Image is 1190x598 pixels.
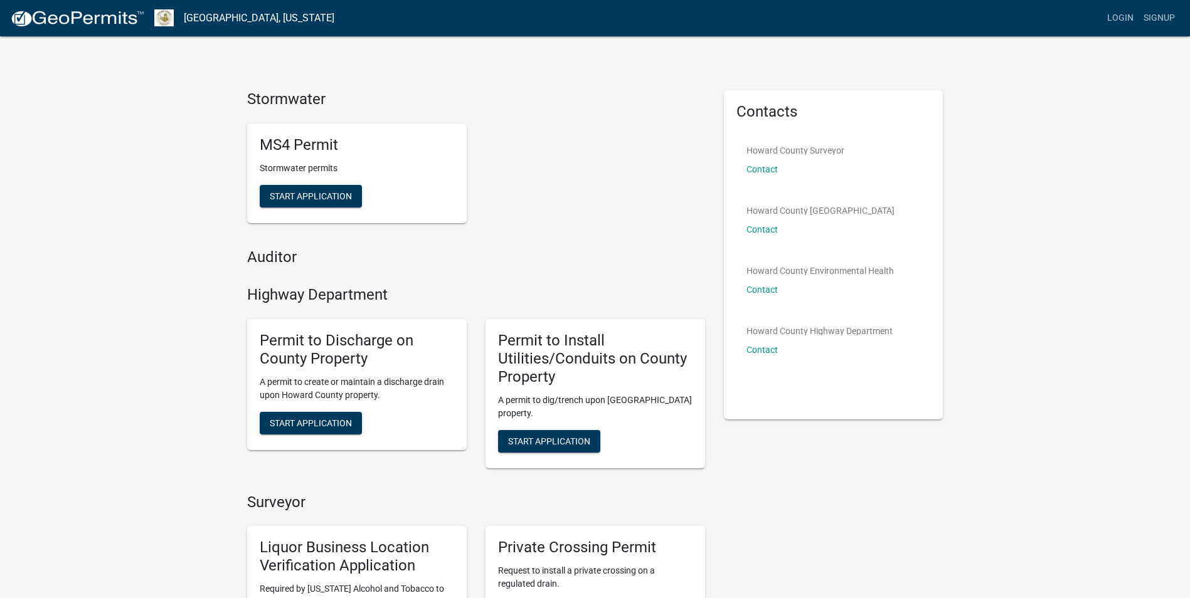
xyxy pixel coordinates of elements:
[498,538,693,557] h5: Private Crossing Permit
[270,191,352,201] span: Start Application
[746,285,778,295] a: Contact
[154,9,174,26] img: Howard County, Indiana
[247,493,705,511] h4: Surveyor
[746,224,778,234] a: Contact
[746,146,844,155] p: Howard County Surveyor
[746,345,778,355] a: Contact
[736,103,931,121] h5: Contacts
[260,375,454,402] p: A permit to create or maintain a discharge drain upon Howard County property.
[260,162,454,175] p: Stormwater permits
[498,430,600,453] button: Start Application
[746,206,895,215] p: Howard County [GEOGRAPHIC_DATA]
[1139,6,1180,30] a: Signup
[508,436,590,446] span: Start Application
[498,394,693,420] p: A permit to dig/trench upon [GEOGRAPHIC_DATA] property.
[247,286,705,304] h4: Highway Department
[247,248,705,266] h4: Auditor
[1102,6,1139,30] a: Login
[247,90,705,108] h4: Stormwater
[498,332,693,386] h5: Permit to Install Utilities/Conduits on County Property
[260,412,362,434] button: Start Application
[270,417,352,428] span: Start Application
[260,185,362,207] button: Start Application
[746,266,894,275] p: Howard County Environmental Health
[746,164,778,174] a: Contact
[746,327,893,335] p: Howard County Highway Department
[260,332,454,368] h5: Permit to Discharge on County Property
[184,8,334,29] a: [GEOGRAPHIC_DATA], [US_STATE]
[260,136,454,154] h5: MS4 Permit
[260,538,454,575] h5: Liquor Business Location Verification Application
[498,564,693,590] p: Request to install a private crossing on a regulated drain.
